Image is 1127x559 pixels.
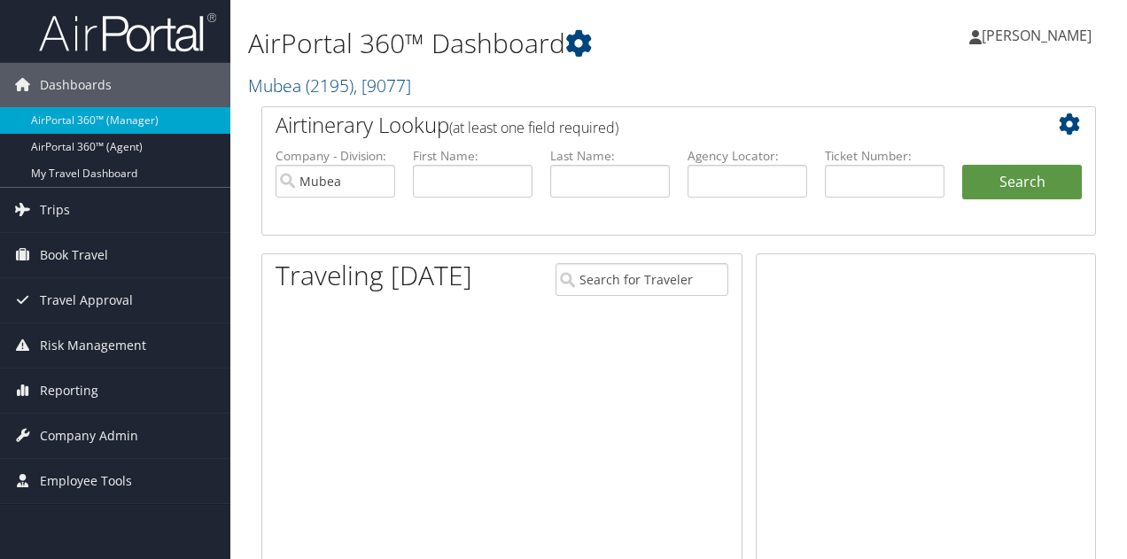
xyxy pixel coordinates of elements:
span: [PERSON_NAME] [982,26,1092,45]
h2: Airtinerary Lookup [276,110,1013,140]
label: Last Name: [550,147,670,165]
label: Ticket Number: [825,147,944,165]
span: , [ 9077 ] [354,74,411,97]
span: Company Admin [40,414,138,458]
button: Search [962,165,1082,200]
input: Search for Traveler [556,263,729,296]
a: [PERSON_NAME] [969,9,1109,62]
span: Trips [40,188,70,232]
span: Travel Approval [40,278,133,322]
a: Mubea [248,74,411,97]
span: ( 2195 ) [306,74,354,97]
span: Reporting [40,369,98,413]
img: airportal-logo.png [39,12,216,53]
h1: Traveling [DATE] [276,257,472,294]
span: Risk Management [40,323,146,368]
span: Employee Tools [40,459,132,503]
span: (at least one field required) [449,118,618,137]
label: Agency Locator: [688,147,807,165]
label: First Name: [413,147,532,165]
span: Dashboards [40,63,112,107]
label: Company - Division: [276,147,395,165]
span: Book Travel [40,233,108,277]
h1: AirPortal 360™ Dashboard [248,25,822,62]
